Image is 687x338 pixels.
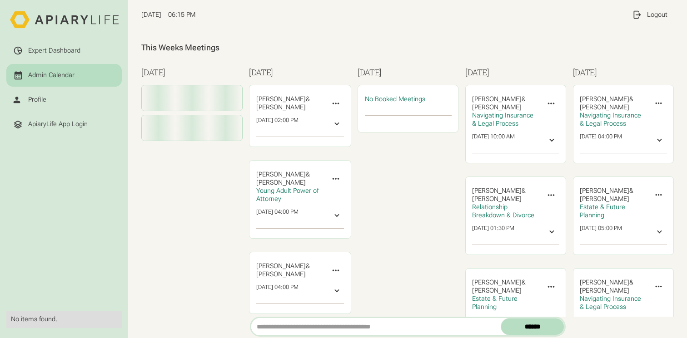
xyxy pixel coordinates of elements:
div: This Weeks Meetings [141,43,674,53]
h3: [DATE] [141,66,242,78]
h3: [DATE] [465,66,566,78]
span: [PERSON_NAME] [580,103,629,111]
span: [DATE] [141,11,161,19]
span: [PERSON_NAME] [472,95,522,103]
h3: [DATE] [358,66,458,78]
span: [PERSON_NAME] [472,195,522,203]
span: No Booked Meetings [365,95,425,103]
a: Logout [625,3,674,26]
div: [DATE] 10:00 AM [472,133,515,148]
span: [PERSON_NAME] [256,262,306,270]
div: & [256,171,324,187]
span: Navigating Insurance & Legal Process [472,112,533,127]
div: & [256,262,324,279]
div: & [472,95,539,112]
span: [PERSON_NAME] [256,95,306,103]
div: & [580,279,647,295]
span: Navigating Insurance & Legal Process [580,112,641,127]
span: Estate & Future Planning [580,203,625,219]
span: [PERSON_NAME] [472,187,522,195]
span: [PERSON_NAME] [580,187,629,195]
span: Young Adult Power of Attorney [256,187,319,203]
span: [PERSON_NAME] [256,103,306,111]
div: [DATE] 04:00 PM [580,133,622,148]
div: & [256,95,324,112]
div: & [580,187,647,203]
span: 06:15 PM [168,11,195,19]
div: [DATE] 06:00 PM [580,316,622,331]
div: & [472,279,539,295]
div: Admin Calendar [28,71,75,79]
span: [PERSON_NAME] [472,103,522,111]
div: No items found. [11,315,117,323]
a: Expert Dashboard [6,39,122,62]
a: Admin Calendar [6,64,122,87]
span: [PERSON_NAME] [256,270,306,278]
span: [PERSON_NAME] [580,279,629,286]
div: & [472,187,539,203]
div: [DATE] 01:30 PM [472,225,514,240]
div: [DATE] 02:00 PM [256,117,299,132]
div: Profile [28,96,46,104]
h3: [DATE] [249,66,351,78]
h3: [DATE] [573,66,674,78]
span: Relationship Breakdown & Divorce [472,203,534,219]
span: [PERSON_NAME] [580,287,629,294]
span: Navigating Insurance & Legal Process [580,295,641,311]
div: [DATE] 07:00 PM [472,316,514,331]
span: [PERSON_NAME] [580,195,629,203]
span: [PERSON_NAME] [472,279,522,286]
div: ApiaryLife App Login [28,120,88,128]
span: [PERSON_NAME] [256,171,306,178]
span: [PERSON_NAME] [472,287,522,294]
span: [PERSON_NAME] [580,95,629,103]
span: Estate & Future Planning [472,295,518,311]
div: Logout [647,11,667,19]
div: [DATE] 04:00 PM [256,284,299,299]
span: [PERSON_NAME] [256,179,306,186]
div: & [580,95,647,112]
div: [DATE] 04:00 PM [256,208,299,223]
div: Expert Dashboard [28,47,80,55]
a: Profile [6,88,122,112]
div: [DATE] 05:00 PM [580,225,622,240]
a: ApiaryLife App Login [6,113,122,136]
